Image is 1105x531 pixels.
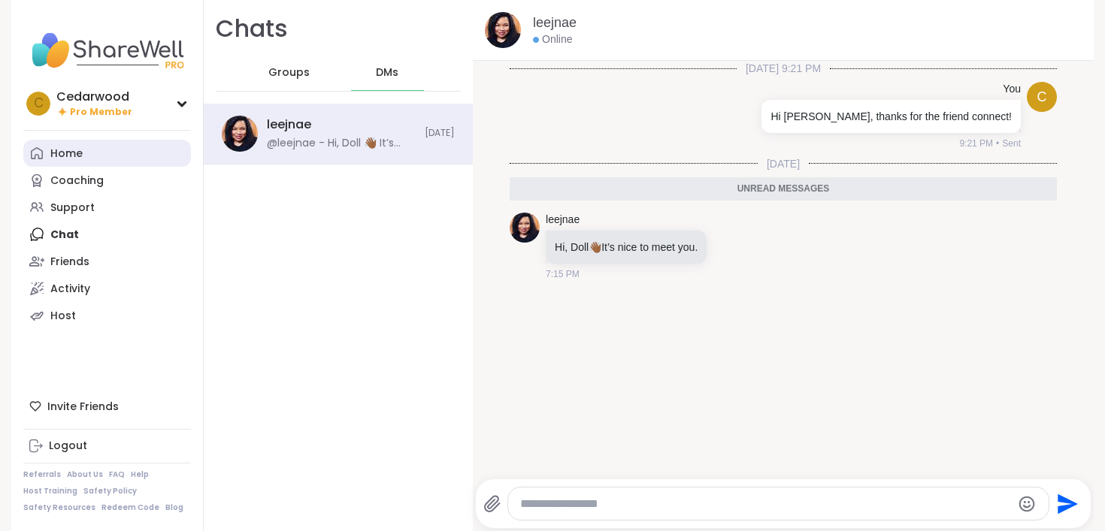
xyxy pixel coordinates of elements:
[510,177,1057,201] div: Unread messages
[546,213,580,228] a: leejnae
[533,32,572,47] div: Online
[109,469,125,480] a: FAQ
[425,127,455,140] span: [DATE]
[50,146,83,161] div: Home
[49,439,87,454] div: Logout
[222,116,258,152] img: https://sharewell-space-live.sfo3.digitaloceanspaces.com/user-generated/ef1f812a-9513-44cc-9430-2...
[268,65,310,80] span: Groups
[520,496,1011,511] textarea: Type your message
[56,89,132,105] div: Cedarwood
[50,173,104,189] div: Coaching
[1018,495,1036,513] button: Emoji picker
[737,61,830,76] span: [DATE] 9:21 PM
[1037,87,1046,107] span: C
[23,167,191,194] a: Coaching
[23,140,191,167] a: Home
[165,502,183,513] a: Blog
[67,469,103,480] a: About Us
[131,469,149,480] a: Help
[23,302,191,329] a: Host
[376,65,398,80] span: DMs
[23,248,191,275] a: Friends
[23,194,191,221] a: Support
[533,14,577,32] a: leejnae
[1049,487,1083,520] button: Send
[101,502,159,513] a: Redeem Code
[959,137,993,150] span: 9:21 PM
[50,309,76,324] div: Host
[1002,137,1021,150] span: Sent
[770,109,1012,124] p: Hi [PERSON_NAME], thanks for the friend connect!
[758,156,809,171] span: [DATE]
[34,94,44,113] span: C
[996,137,999,150] span: •
[23,502,95,513] a: Safety Resources
[485,12,521,48] img: https://sharewell-space-live.sfo3.digitaloceanspaces.com/user-generated/ef1f812a-9513-44cc-9430-2...
[50,255,89,270] div: Friends
[1003,82,1021,97] h4: You
[23,275,191,302] a: Activity
[70,106,132,119] span: Pro Member
[510,213,540,243] img: https://sharewell-space-live.sfo3.digitaloceanspaces.com/user-generated/ef1f812a-9513-44cc-9430-2...
[50,201,95,216] div: Support
[23,393,191,420] div: Invite Friends
[23,469,61,480] a: Referrals
[589,241,601,253] span: 👋🏾
[23,486,77,496] a: Host Training
[83,486,137,496] a: Safety Policy
[555,240,698,255] p: Hi, Doll It’s nice to meet you.
[23,433,191,460] a: Logout
[546,267,580,281] span: 7:15 PM
[267,136,416,151] div: @leejnae - Hi, Doll 👋🏾 It’s nice to meet you.
[50,282,90,297] div: Activity
[23,24,191,77] img: ShareWell Nav Logo
[216,12,288,46] h1: Chats
[267,116,311,133] div: leejnae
